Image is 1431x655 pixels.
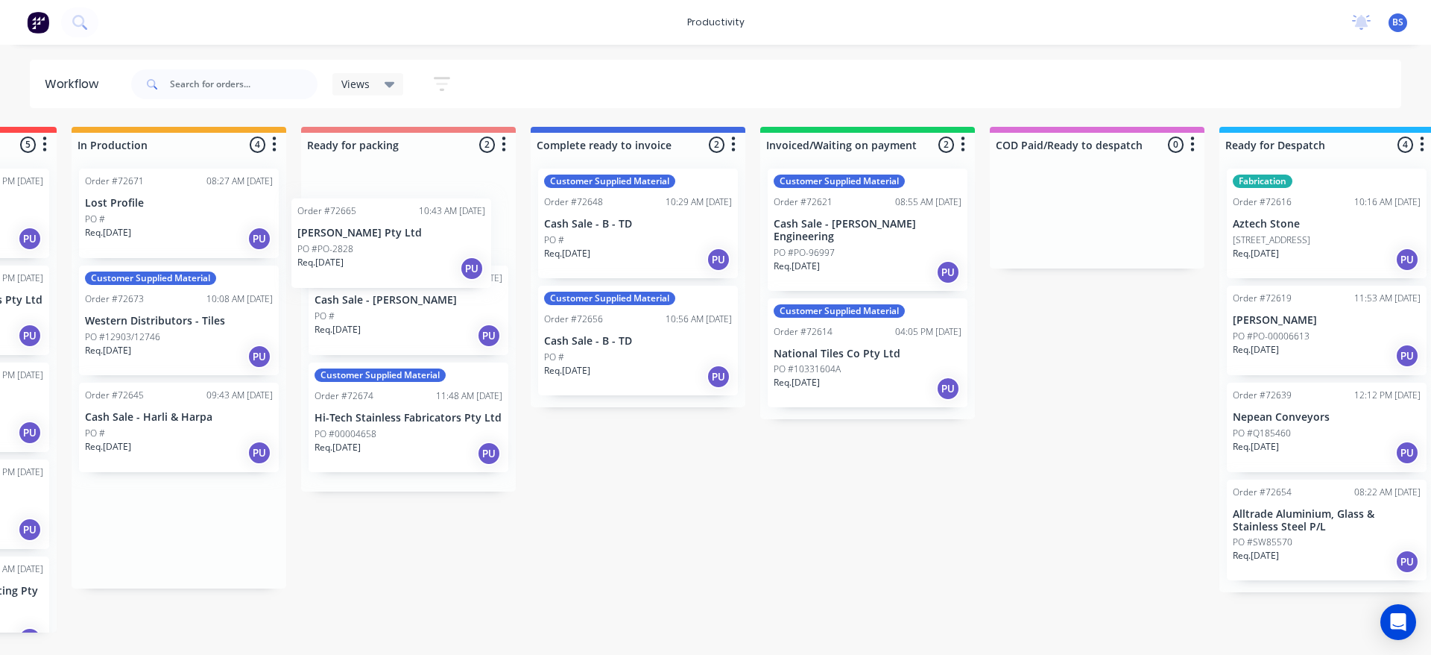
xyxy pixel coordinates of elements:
[1380,604,1416,640] div: Open Intercom Messenger
[1392,16,1403,29] span: BS
[45,75,106,93] div: Workflow
[27,11,49,34] img: Factory
[170,69,318,99] input: Search for orders...
[680,11,752,34] div: productivity
[341,76,370,92] span: Views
